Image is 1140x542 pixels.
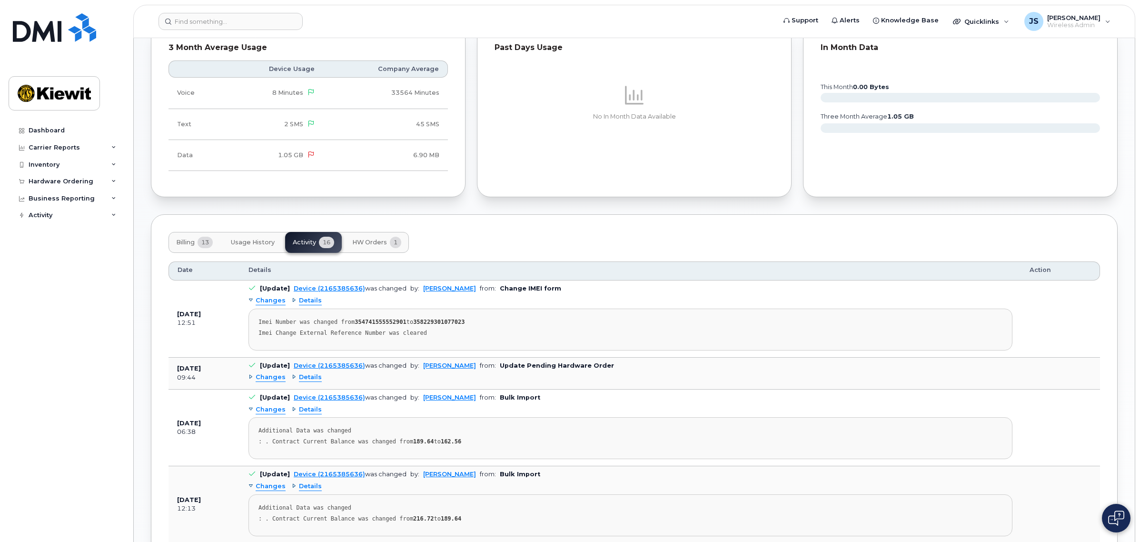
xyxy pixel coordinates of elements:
[294,285,365,292] a: Device (2165385636)
[500,285,561,292] b: Change IMEI form
[820,113,914,120] text: three month average
[260,285,290,292] b: [Update]
[413,319,465,325] strong: 358229301077023
[299,405,322,414] span: Details
[169,109,224,140] td: Text
[198,237,213,248] span: 13
[248,266,271,274] span: Details
[792,16,818,25] span: Support
[260,362,290,369] b: [Update]
[294,285,406,292] div: was changed
[500,471,540,478] b: Bulk Import
[169,43,448,52] div: 3 Month Average Usage
[413,438,434,445] strong: 189.64
[410,362,419,369] span: by:
[500,362,614,369] b: Update Pending Hardware Order
[169,140,224,171] td: Data
[294,471,365,478] a: Device (2165385636)
[777,11,825,30] a: Support
[410,471,419,478] span: by:
[887,113,914,120] tspan: 1.05 GB
[256,405,286,414] span: Changes
[278,151,303,159] span: 1.05 GB
[177,365,201,372] b: [DATE]
[294,471,406,478] div: was changed
[410,394,419,401] span: by:
[480,362,496,369] span: from:
[820,83,889,90] text: this month
[480,285,496,292] span: from:
[323,109,448,140] td: 45 SMS
[423,471,476,478] a: [PERSON_NAME]
[224,60,323,78] th: Device Usage
[256,296,286,305] span: Changes
[1047,21,1100,29] span: Wireless Admin
[294,394,406,401] div: was changed
[413,515,434,522] strong: 216.72
[258,330,1002,337] div: Imei Change External Reference Number was cleared
[178,266,193,274] span: Date
[323,140,448,171] td: 6.90 MB
[495,112,774,121] p: No In Month Data Available
[441,515,461,522] strong: 189.64
[480,394,496,401] span: from:
[256,373,286,382] span: Changes
[294,362,406,369] div: was changed
[177,496,201,503] b: [DATE]
[177,504,231,513] div: 12:13
[256,482,286,491] span: Changes
[410,285,419,292] span: by:
[258,504,1002,512] div: Additional Data was changed
[495,43,774,52] div: Past Days Usage
[177,373,231,382] div: 09:44
[390,237,401,248] span: 1
[441,438,461,445] strong: 162.56
[177,311,201,318] b: [DATE]
[176,239,195,246] span: Billing
[352,239,387,246] span: HW Orders
[821,43,1100,52] div: In Month Data
[294,394,365,401] a: Device (2165385636)
[480,471,496,478] span: from:
[1108,511,1124,526] img: Open chat
[946,12,1016,31] div: Quicklinks
[260,394,290,401] b: [Update]
[258,427,1002,434] div: Additional Data was changed
[964,18,999,25] span: Quicklinks
[177,428,231,436] div: 06:38
[299,373,322,382] span: Details
[1029,16,1039,27] span: JS
[299,296,322,305] span: Details
[260,471,290,478] b: [Update]
[159,13,303,30] input: Find something...
[323,78,448,109] td: 33564 Minutes
[323,60,448,78] th: Company Average
[500,394,540,401] b: Bulk Import
[169,78,224,109] td: Voice
[284,120,303,128] span: 2 SMS
[258,515,1002,522] div: : . Contract Current Balance was changed from to
[423,362,476,369] a: [PERSON_NAME]
[1047,14,1100,21] span: [PERSON_NAME]
[299,482,322,491] span: Details
[177,319,231,327] div: 12:51
[881,16,939,25] span: Knowledge Base
[1021,261,1100,281] th: Action
[840,16,860,25] span: Alerts
[258,319,1002,326] div: Imei Number was changed from to
[853,83,889,90] tspan: 0.00 Bytes
[423,285,476,292] a: [PERSON_NAME]
[231,239,275,246] span: Usage History
[177,420,201,427] b: [DATE]
[294,362,365,369] a: Device (2165385636)
[866,11,945,30] a: Knowledge Base
[423,394,476,401] a: [PERSON_NAME]
[272,89,303,96] span: 8 Minutes
[825,11,866,30] a: Alerts
[258,438,1002,445] div: : . Contract Current Balance was changed from to
[1018,12,1117,31] div: Josh Suffel
[355,319,406,325] strong: 354741555552901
